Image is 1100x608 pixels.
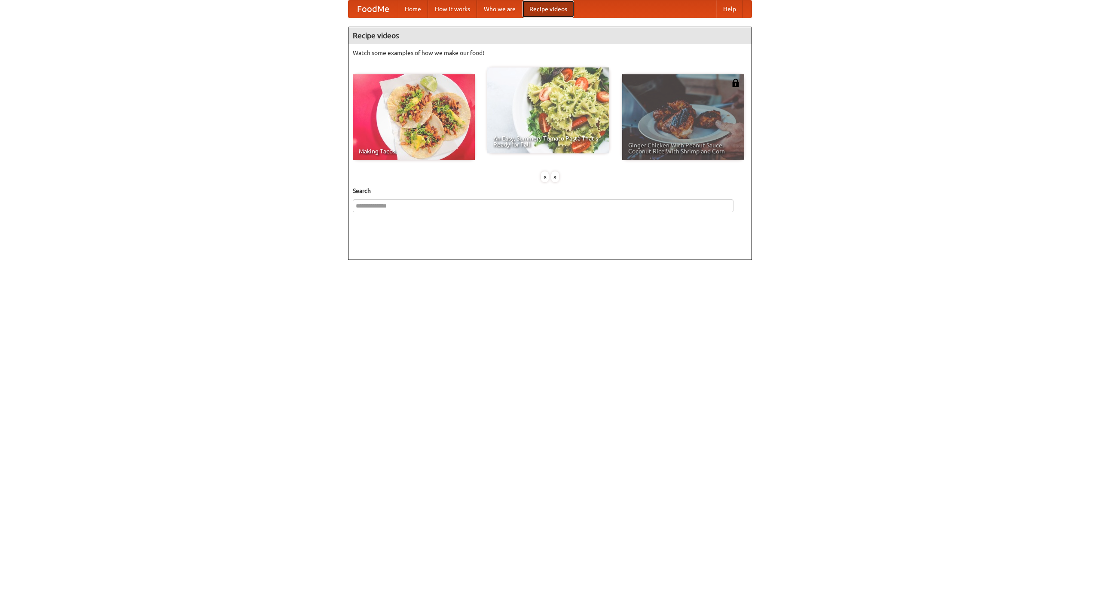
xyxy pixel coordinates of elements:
span: Making Tacos [359,148,469,154]
a: FoodMe [348,0,398,18]
img: 483408.png [731,79,740,87]
a: Home [398,0,428,18]
a: Recipe videos [522,0,574,18]
a: How it works [428,0,477,18]
a: Who we are [477,0,522,18]
a: An Easy, Summery Tomato Pasta That's Ready for Fall [487,67,609,153]
h4: Recipe videos [348,27,752,44]
h5: Search [353,186,747,195]
a: Making Tacos [353,74,475,160]
span: An Easy, Summery Tomato Pasta That's Ready for Fall [493,135,603,147]
div: » [551,171,559,182]
p: Watch some examples of how we make our food! [353,49,747,57]
a: Help [716,0,743,18]
div: « [541,171,549,182]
